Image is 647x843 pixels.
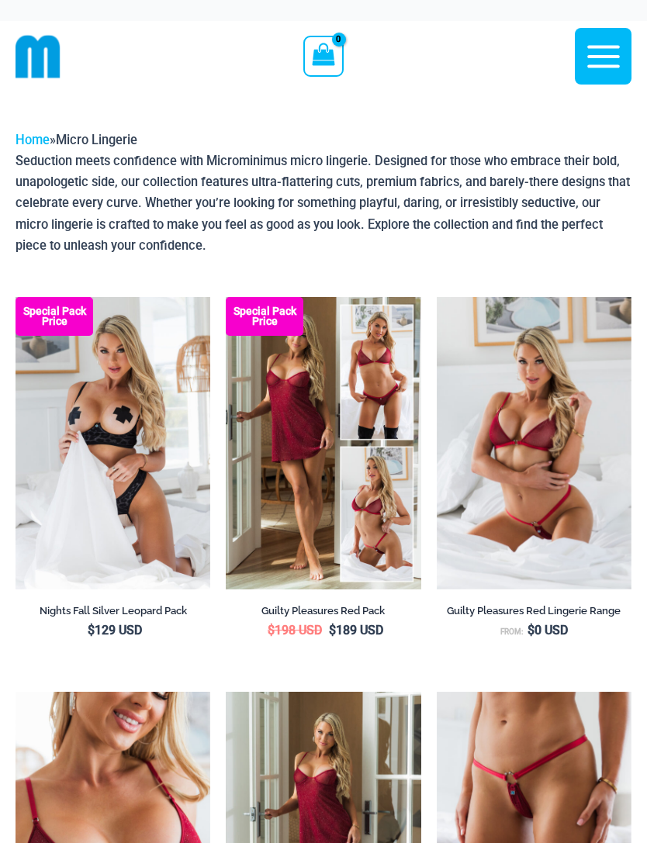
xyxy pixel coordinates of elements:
a: View Shopping Cart, empty [303,36,343,76]
bdi: 0 USD [528,623,568,637]
bdi: 189 USD [329,623,383,637]
a: Guilty Pleasures Red Lingerie Range [437,604,631,623]
a: Guilty Pleasures Red Collection Pack F Guilty Pleasures Red Collection Pack BGuilty Pleasures Red... [226,297,420,589]
a: Nights Fall Silver Leopard 1036 Bra 6046 Thong 09v2 Nights Fall Silver Leopard 1036 Bra 6046 Thon... [16,297,210,589]
span: » [16,133,137,147]
h2: Nights Fall Silver Leopard Pack [16,604,210,617]
p: Seduction meets confidence with Microminimus micro lingerie. Designed for those who embrace their... [16,150,631,255]
img: Guilty Pleasures Red Collection Pack F [226,297,420,589]
bdi: 198 USD [268,623,322,637]
a: Nights Fall Silver Leopard Pack [16,604,210,623]
span: From: [500,627,524,636]
h2: Guilty Pleasures Red Lingerie Range [437,604,631,617]
b: Special Pack Price [226,306,303,326]
img: Nights Fall Silver Leopard 1036 Bra 6046 Thong 09v2 [16,297,210,589]
a: Guilty Pleasures Red Pack [226,604,420,623]
img: cropped mm emblem [16,34,61,79]
a: Guilty Pleasures Red 1045 Bra 689 Micro 05Guilty Pleasures Red 1045 Bra 689 Micro 06Guilty Pleasu... [437,297,631,589]
span: $ [528,623,535,637]
img: Guilty Pleasures Red 1045 Bra 689 Micro 05 [437,297,631,589]
b: Special Pack Price [16,306,93,326]
bdi: 129 USD [88,623,142,637]
span: $ [88,623,95,637]
span: $ [329,623,336,637]
span: $ [268,623,275,637]
h2: Guilty Pleasures Red Pack [226,604,420,617]
a: Home [16,133,50,147]
span: Micro Lingerie [56,133,137,147]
